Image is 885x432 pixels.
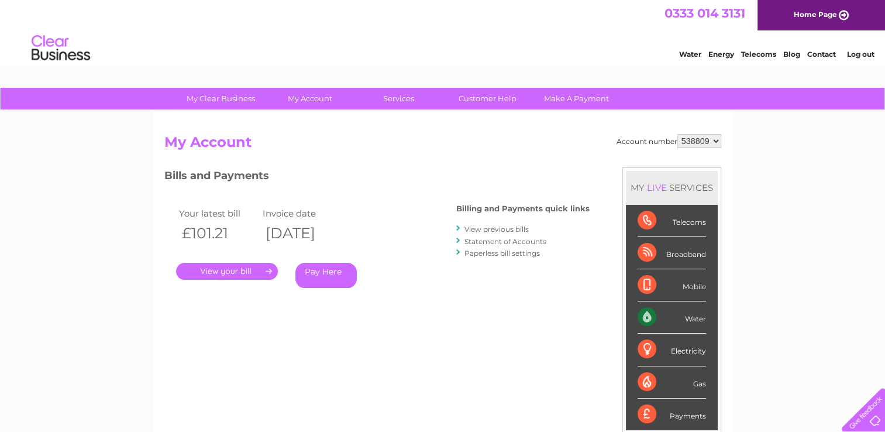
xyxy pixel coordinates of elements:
[617,134,721,148] div: Account number
[295,263,357,288] a: Pay Here
[679,50,701,59] a: Water
[464,237,546,246] a: Statement of Accounts
[464,249,540,258] a: Paperless bill settings
[528,88,625,109] a: Make A Payment
[708,50,734,59] a: Energy
[176,205,260,221] td: Your latest bill
[167,6,719,57] div: Clear Business is a trading name of Verastar Limited (registered in [GEOGRAPHIC_DATA] No. 3667643...
[626,171,718,204] div: MY SERVICES
[846,50,874,59] a: Log out
[31,30,91,66] img: logo.png
[439,88,536,109] a: Customer Help
[638,237,706,269] div: Broadband
[260,205,344,221] td: Invoice date
[260,221,344,245] th: [DATE]
[638,269,706,301] div: Mobile
[164,167,590,188] h3: Bills and Payments
[783,50,800,59] a: Blog
[638,301,706,334] div: Water
[638,334,706,366] div: Electricity
[173,88,269,109] a: My Clear Business
[350,88,447,109] a: Services
[176,221,260,245] th: £101.21
[638,366,706,399] div: Gas
[645,182,669,193] div: LIVE
[638,399,706,430] div: Payments
[164,134,721,156] h2: My Account
[261,88,358,109] a: My Account
[176,263,278,280] a: .
[464,225,529,234] a: View previous bills
[807,50,836,59] a: Contact
[664,6,745,20] a: 0333 014 3131
[456,204,590,213] h4: Billing and Payments quick links
[638,205,706,237] div: Telecoms
[741,50,776,59] a: Telecoms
